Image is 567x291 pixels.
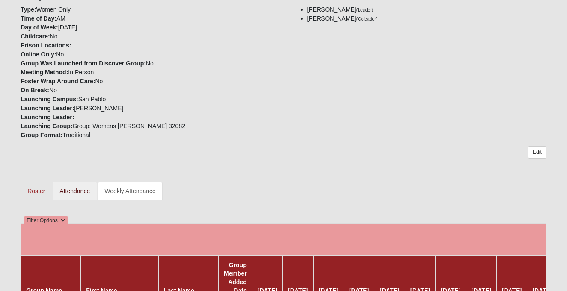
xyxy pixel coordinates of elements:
strong: Meeting Method: [21,69,68,76]
li: [PERSON_NAME] [307,5,546,14]
strong: Foster Wrap Around Care: [21,78,95,85]
a: Attendance [53,182,97,200]
strong: Group Was Launched from Discover Group: [21,60,146,67]
button: Filter Options [24,216,68,225]
small: (Leader) [356,7,374,12]
strong: Launching Group: [21,123,72,129]
strong: On Break: [21,87,49,94]
strong: Launching Leader: [21,105,74,112]
strong: Launching Leader: [21,114,74,121]
strong: Prison Locations: [21,42,71,49]
strong: Online Only: [21,51,56,58]
strong: Type: [21,6,36,13]
strong: Time of Day: [21,15,56,22]
strong: Group Format: [21,132,62,138]
strong: Childcare: [21,33,50,40]
li: [PERSON_NAME] [307,14,546,23]
strong: Launching Campus: [21,96,78,103]
a: Weekly Attendance [98,182,163,200]
strong: Day of Week: [21,24,58,31]
small: (Coleader) [356,16,378,21]
a: Edit [528,146,546,159]
a: Roster [21,182,52,200]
